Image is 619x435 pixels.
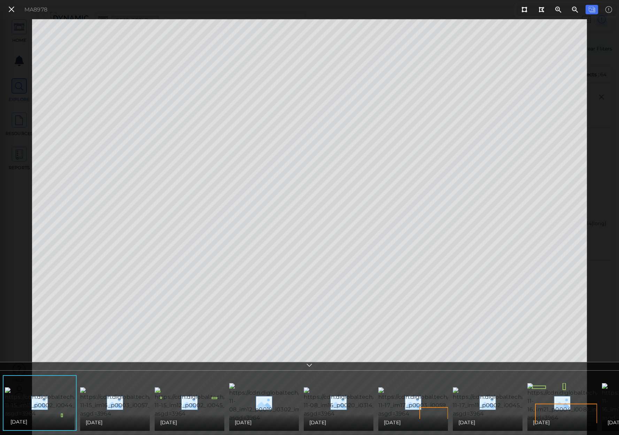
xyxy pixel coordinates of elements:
span: [DATE] [86,418,102,427]
img: https://cdn.diglobal.tech/width210/3964/2020-11-17_im11_p0002_i0045_image_index_1.png?asgd=3964 [453,387,583,418]
span: [DATE] [309,418,326,427]
img: https://cdn.diglobal.tech/width210/3964/2020-11-17_im17_p0003_i0059_image_index_2.png?asgd=3964 [378,387,509,418]
iframe: Chat [589,404,614,430]
img: https://cdn.diglobal.tech/width210/3964/2024-11-15_im12_p0002_i0045_image_index_2.png?asgd=3964 [155,387,285,418]
span: [DATE] [384,418,401,427]
img: https://cdn.diglobal.tech/width210/3964/2024-11-15_im11_p0002_i0044_image_index_1.png?asgd=3964 [5,387,136,418]
div: MA8978 [24,6,47,14]
span: [DATE] [10,418,27,426]
span: [DATE] [458,418,475,427]
img: https://cdn.diglobal.tech/width210/3964/2022-11-08_im12_p0019_i0302_image_index_2.png?asgd=3964 [229,383,359,422]
span: [DATE] [235,418,252,427]
span: [DATE] [160,418,177,427]
span: [DATE] [533,418,550,427]
img: https://cdn.diglobal.tech/width210/3964/2024-11-15_im16_p0003_i0057_image_index_1.png?asgd=3964 [80,387,211,418]
img: https://cdn.diglobal.tech/width210/3964/2022-11-08_im16_p0020_i0314_image_index_1.png?asgd=3964 [304,387,434,418]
